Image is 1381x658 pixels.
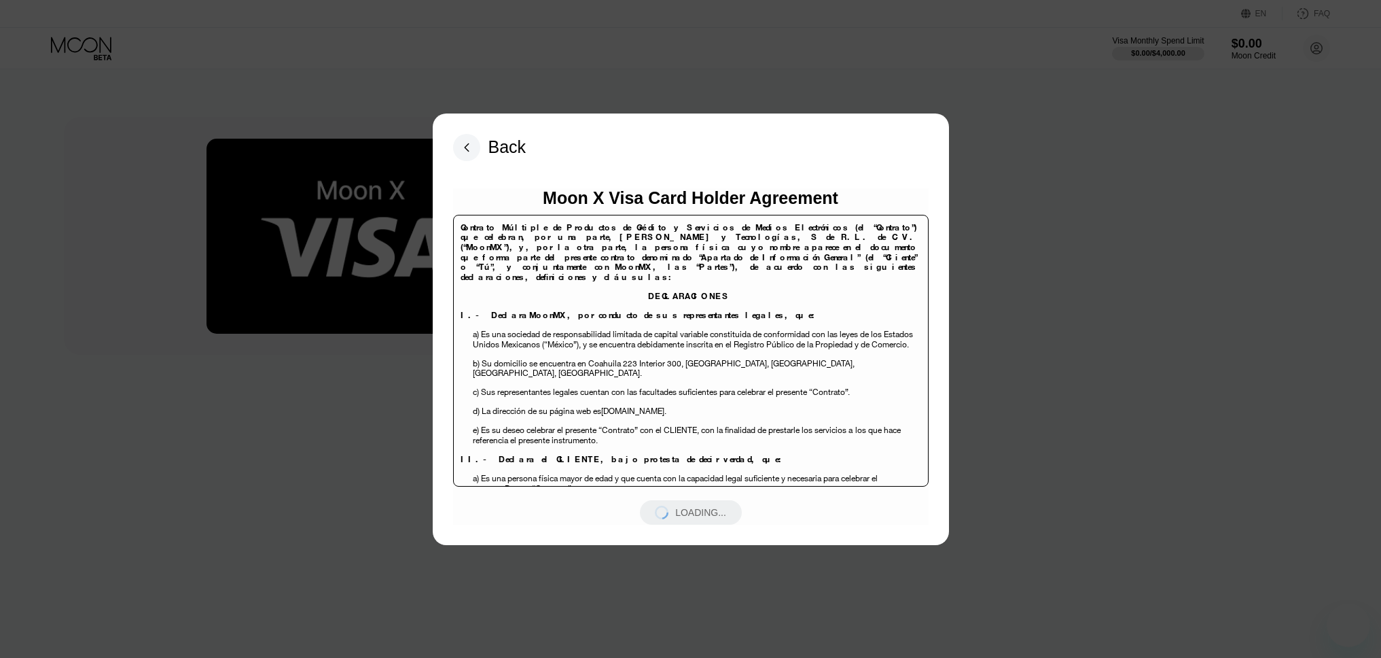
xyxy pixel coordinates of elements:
[453,134,526,161] div: Back
[473,328,913,350] span: a) Es una sociedad de responsabilidad limitada de capital variable constituida de conformidad con...
[648,290,730,302] span: DECLARACIONES
[461,261,918,283] span: , las “Partes”), de acuerdo con las siguientes declaraciones, definiciones y cláusulas:
[543,188,838,208] div: Moon X Visa Card Holder Agreement
[601,405,666,417] span: [DOMAIN_NAME].
[477,386,850,398] span: ) Sus representantes legales cuentan con las facultades suficientes para celebrar el presente “Co...
[461,241,918,273] span: y, por la otra parte, la persona física cuyo nombre aparece en el documento que forma parte del p...
[461,222,917,243] span: Contrato Múltiple de Productos de Crédito y Servicios de Medios Electrónicos (el “Contrato”) que ...
[477,424,842,436] span: ) Es su deseo celebrar el presente “Contrato” con el CLIENTE, con la finalidad de prestarle los s...
[473,386,477,398] span: c
[567,309,818,321] span: , por conducto de sus representantes legales, que:
[478,405,601,417] span: ) La dirección de su página web es
[473,424,901,446] span: los que hace referencia el presente instrumento.
[615,261,653,273] span: MoonMX
[461,453,785,465] span: II.- Declara el CLIENTE, bajo protesta de decir verdad, que:
[1327,604,1370,647] iframe: Button to launch messaging window
[842,424,853,436] span: s a
[461,309,529,321] span: I.- Declara
[461,231,918,253] span: [PERSON_NAME] y Tecnologías, S de R.L. de C.V. (“MoonMX”),
[473,358,855,379] span: , [GEOGRAPHIC_DATA], [GEOGRAPHIC_DATA].
[529,309,567,321] span: MoonMX
[473,424,477,436] span: e
[488,137,526,157] div: Back
[473,405,478,417] span: d
[473,472,878,494] span: a) Es una persona física mayor de edad y que cuenta con la capacidad legal suficiente y necesaria...
[473,358,586,369] span: b) Su domicilio se encuentra en
[588,358,853,369] span: Coahuila 223 Interior 300, [GEOGRAPHIC_DATA], [GEOGRAPHIC_DATA]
